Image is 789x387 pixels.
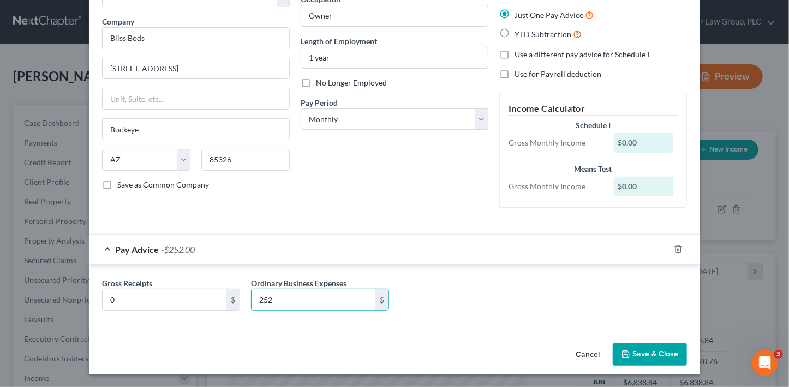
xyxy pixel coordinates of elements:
span: Save as Common Company [117,180,209,189]
span: Use a different pay advice for Schedule I [515,50,649,59]
label: Length of Employment [301,35,377,47]
iframe: Intercom live chat [752,350,778,376]
div: $ [375,289,388,310]
input: Search company by name... [102,27,290,49]
div: $ [226,289,240,310]
label: Ordinary Business Expenses [251,277,346,289]
input: Enter city... [103,119,289,140]
div: $0.00 [614,177,674,196]
div: Means Test [509,164,678,174]
div: Gross Monthly Income [503,137,608,148]
input: Enter address... [103,58,289,79]
span: -$252.00 [161,244,195,255]
input: ex: 2 years [301,47,488,68]
input: Enter zip... [201,149,290,171]
button: Cancel [567,344,608,366]
span: Use for Payroll deduction [515,69,601,78]
div: $0.00 [614,133,674,153]
label: Gross Receipts [102,277,152,289]
span: Pay Advice [115,244,159,255]
span: No Longer Employed [316,78,387,87]
input: 0.00 [252,289,375,310]
h5: Income Calculator [509,102,678,116]
input: 0.00 [103,289,226,310]
input: Unit, Suite, etc... [103,88,289,109]
input: -- [301,5,488,26]
span: Company [102,17,134,26]
span: 3 [774,350,783,359]
div: Schedule I [509,120,678,131]
span: Pay Period [301,98,338,107]
button: Save & Close [613,343,687,366]
div: Gross Monthly Income [503,181,608,192]
span: YTD Subtraction [515,29,571,39]
span: Just One Pay Advice [515,10,583,20]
